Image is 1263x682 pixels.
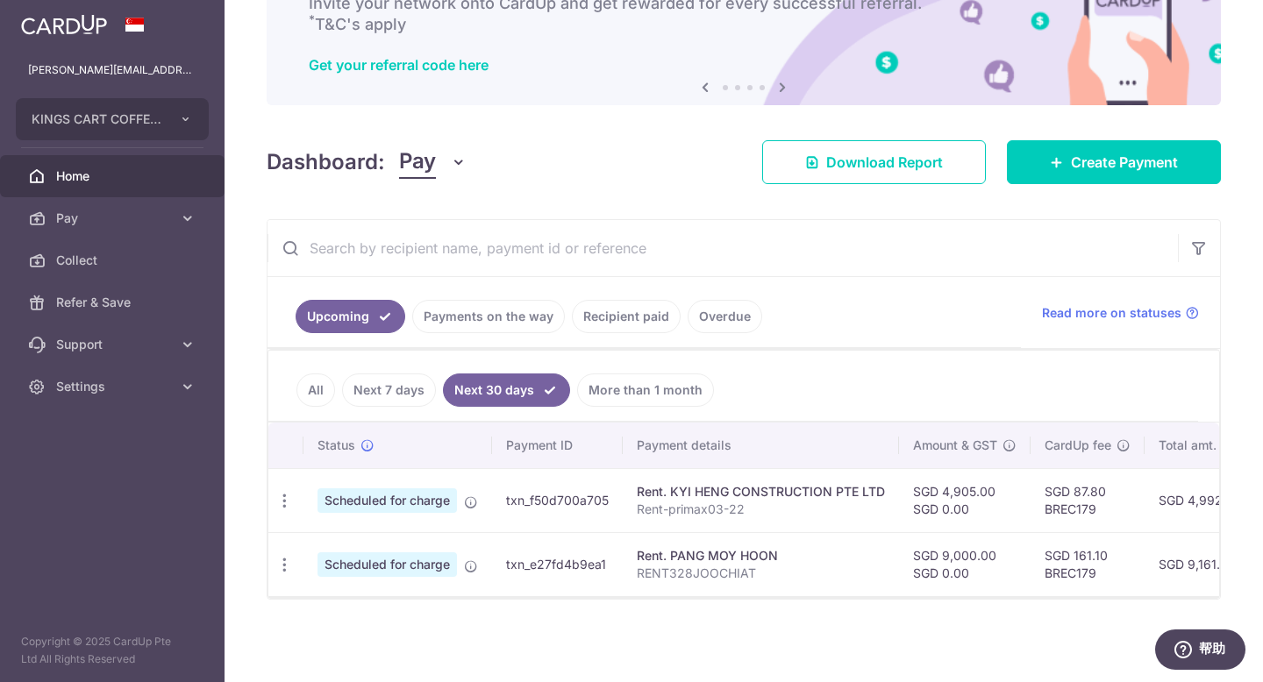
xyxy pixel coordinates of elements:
th: Payment ID [492,423,623,468]
td: SGD 161.10 BREC179 [1031,532,1145,596]
h4: Dashboard: [267,146,385,178]
span: Home [56,167,172,185]
span: Pay [399,146,436,179]
th: Payment details [623,423,899,468]
input: Search by recipient name, payment id or reference [268,220,1178,276]
img: CardUp [21,14,107,35]
button: KINGS CART COFFEE PTE. LTD. [16,98,209,140]
span: Amount & GST [913,437,997,454]
p: RENT328JOOCHIAT [637,565,885,582]
span: Scheduled for charge [318,488,457,513]
td: SGD 9,161.10 [1145,532,1256,596]
a: Download Report [762,140,986,184]
td: SGD 9,000.00 SGD 0.00 [899,532,1031,596]
a: Recipient paid [572,300,681,333]
span: Collect [56,252,172,269]
span: CardUp fee [1045,437,1111,454]
span: Total amt. [1159,437,1217,454]
span: Scheduled for charge [318,552,457,577]
span: Create Payment [1071,152,1178,173]
td: txn_e27fd4b9ea1 [492,532,623,596]
a: Read more on statuses [1042,304,1199,322]
span: Status [318,437,355,454]
span: Download Report [826,152,943,173]
span: Support [56,336,172,353]
td: SGD 4,992.80 [1145,468,1256,532]
a: Next 7 days [342,373,436,407]
span: Read more on statuses [1042,304,1181,322]
td: SGD 87.80 BREC179 [1031,468,1145,532]
a: Payments on the way [412,300,565,333]
a: Next 30 days [443,373,570,407]
div: Rent. PANG MOY HOON [637,547,885,565]
span: Refer & Save [56,294,172,311]
div: Rent. KYI HENG CONSTRUCTION PTE LTD [637,483,885,501]
a: Upcoming [296,300,405,333]
button: Pay [399,146,467,179]
td: txn_f50d700a705 [492,468,623,532]
a: Get your referral code here [309,56,489,74]
span: KINGS CART COFFEE PTE. LTD. [32,110,161,128]
a: Overdue [688,300,762,333]
a: More than 1 month [577,373,714,407]
td: SGD 4,905.00 SGD 0.00 [899,468,1031,532]
a: All [296,373,335,407]
p: [PERSON_NAME][EMAIL_ADDRESS][DOMAIN_NAME] [28,61,196,79]
iframe: 打开一个小组件，您可以在其中找到更多信息 [1154,629,1245,673]
a: Create Payment [1007,140,1221,184]
span: Settings [56,378,172,395]
span: Pay [56,210,172,227]
p: Rent-primax03-22 [637,501,885,518]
